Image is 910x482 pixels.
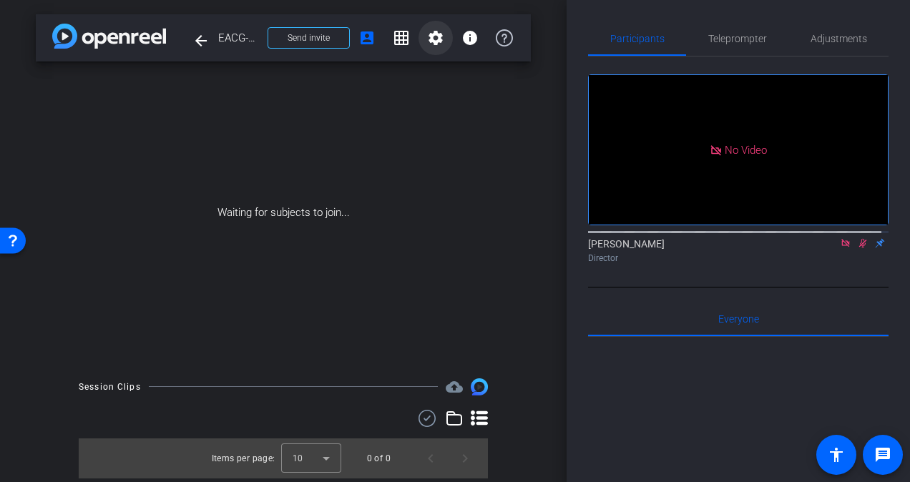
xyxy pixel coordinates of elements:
span: Send invite [288,32,330,44]
mat-icon: account_box [358,29,376,46]
div: Items per page: [212,451,275,466]
span: Teleprompter [708,34,767,44]
button: Previous page [414,441,448,476]
button: Next page [448,441,482,476]
button: Send invite [268,27,350,49]
div: 0 of 0 [367,451,391,466]
div: Director [588,252,889,265]
div: [PERSON_NAME] [588,237,889,265]
div: Waiting for subjects to join... [36,62,531,364]
mat-icon: arrow_back [192,32,210,49]
mat-icon: settings [427,29,444,46]
span: EACG-25010 Remote Interview with PAW and DAIR [218,24,259,52]
mat-icon: message [874,446,891,463]
mat-icon: grid_on [393,29,410,46]
span: Everyone [718,314,759,324]
span: Destinations for your clips [446,378,463,395]
mat-icon: accessibility [828,446,845,463]
span: Participants [610,34,665,44]
mat-icon: info [461,29,479,46]
span: No Video [725,143,767,156]
div: Session Clips [79,380,141,394]
span: Adjustments [811,34,867,44]
img: Session clips [471,378,488,395]
img: app-logo [52,24,166,49]
mat-icon: cloud_upload [446,378,463,395]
